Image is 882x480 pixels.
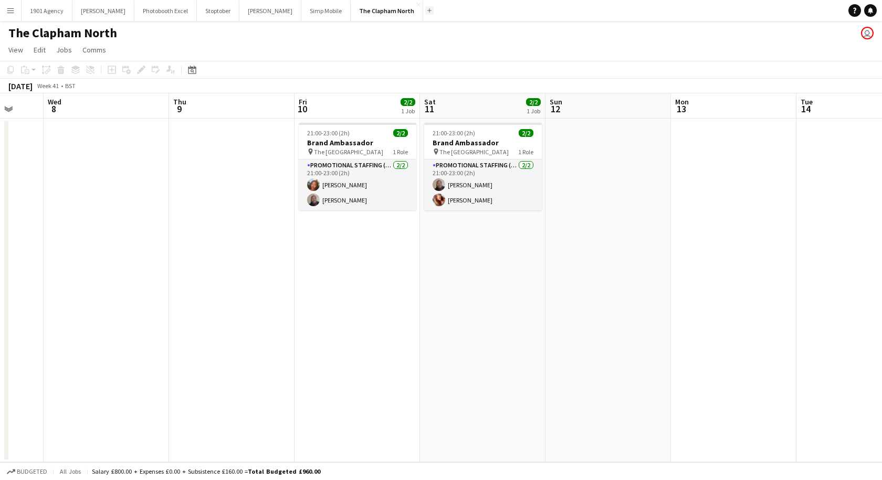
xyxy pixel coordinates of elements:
button: Simp Mobile [301,1,351,21]
div: Salary £800.00 + Expenses £0.00 + Subsistence £160.00 = [92,467,320,475]
span: The [GEOGRAPHIC_DATA] [314,148,383,156]
app-job-card: 21:00-23:00 (2h)2/2Brand Ambassador The [GEOGRAPHIC_DATA]1 RolePromotional Staffing (Brand Ambass... [299,123,416,210]
app-user-avatar: Nina Mackay [861,27,874,39]
button: 1901 Agency [22,1,72,21]
span: 21:00-23:00 (2h) [307,129,350,137]
button: Budgeted [5,466,49,477]
span: 2/2 [526,98,541,106]
span: 1 Role [393,148,408,156]
button: [PERSON_NAME] [72,1,134,21]
span: 2/2 [519,129,533,137]
span: 12 [548,103,562,115]
span: Mon [675,97,689,106]
span: Budgeted [17,468,47,475]
span: 14 [799,103,813,115]
div: BST [65,82,76,90]
a: Jobs [52,43,76,57]
span: Week 41 [35,82,61,90]
span: 8 [46,103,61,115]
button: Stoptober [197,1,239,21]
span: 13 [674,103,689,115]
button: Photobooth Excel [134,1,197,21]
h1: The Clapham North [8,25,117,41]
span: 1 Role [518,148,533,156]
span: 11 [423,103,436,115]
span: 10 [297,103,307,115]
span: Comms [82,45,106,55]
a: View [4,43,27,57]
span: Fri [299,97,307,106]
app-card-role: Promotional Staffing (Brand Ambassadors)2/221:00-23:00 (2h)[PERSON_NAME][PERSON_NAME] [299,159,416,210]
span: Wed [48,97,61,106]
button: [PERSON_NAME] [239,1,301,21]
span: 2/2 [393,129,408,137]
span: Edit [34,45,46,55]
h3: Brand Ambassador [424,138,542,147]
span: The [GEOGRAPHIC_DATA] [439,148,509,156]
span: Tue [801,97,813,106]
div: [DATE] [8,81,33,91]
button: The Clapham North [351,1,423,21]
span: View [8,45,23,55]
h3: Brand Ambassador [299,138,416,147]
span: 9 [172,103,186,115]
span: Sat [424,97,436,106]
a: Edit [29,43,50,57]
app-job-card: 21:00-23:00 (2h)2/2Brand Ambassador The [GEOGRAPHIC_DATA]1 RolePromotional Staffing (Brand Ambass... [424,123,542,210]
div: 1 Job [401,107,415,115]
span: 21:00-23:00 (2h) [433,129,475,137]
span: Jobs [56,45,72,55]
span: 2/2 [401,98,415,106]
div: 1 Job [527,107,540,115]
span: All jobs [58,467,83,475]
span: Total Budgeted £960.00 [248,467,320,475]
span: Sun [550,97,562,106]
a: Comms [78,43,110,57]
span: Thu [173,97,186,106]
app-card-role: Promotional Staffing (Brand Ambassadors)2/221:00-23:00 (2h)[PERSON_NAME][PERSON_NAME] [424,159,542,210]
